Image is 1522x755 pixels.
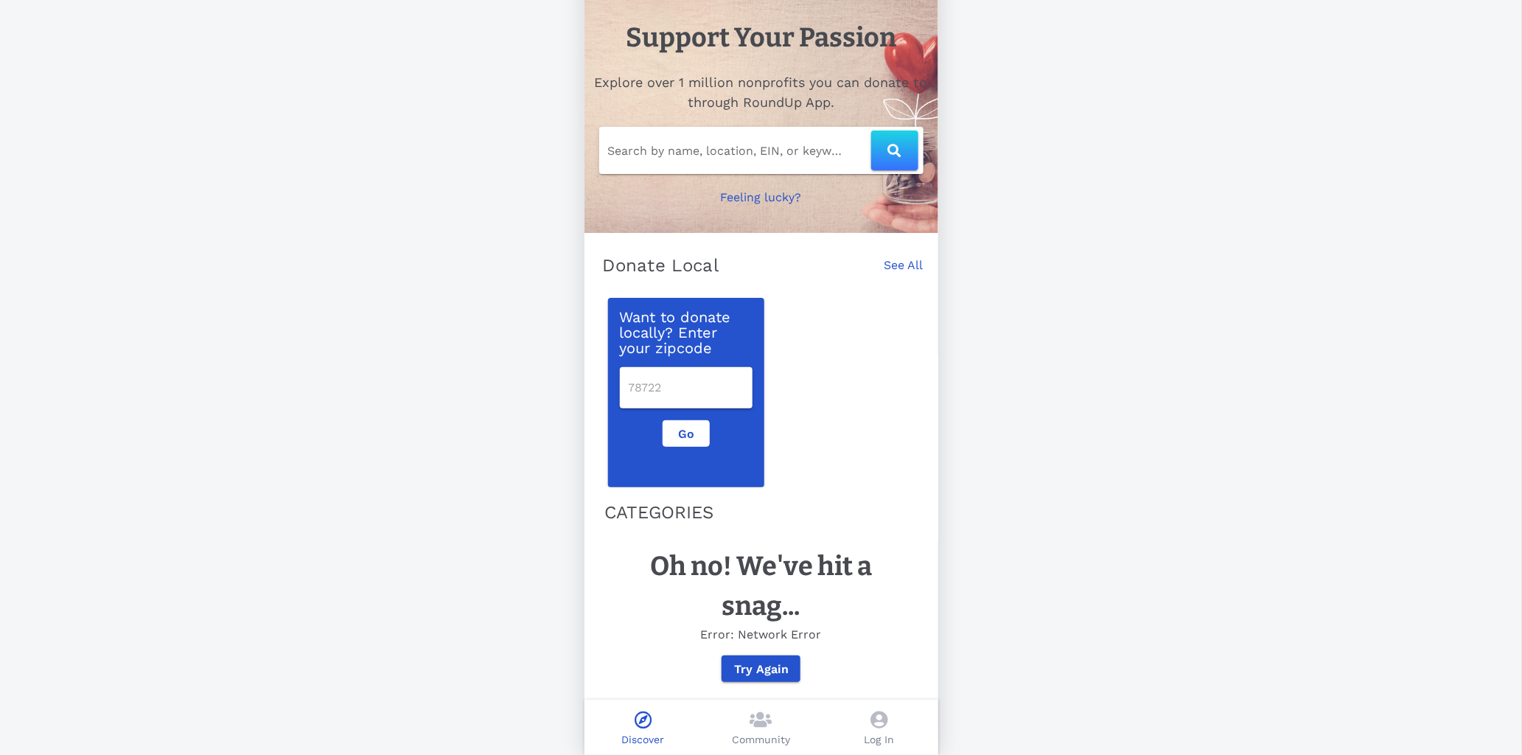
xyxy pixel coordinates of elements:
[622,732,665,748] p: Discover
[614,626,909,644] p: Error: Network Error
[733,662,789,676] span: Try Again
[722,655,800,682] button: Try Again
[675,427,697,441] span: Go
[614,546,909,626] h1: Oh no! We've hit a snag...
[721,189,802,206] p: Feeling lucky?
[593,72,929,112] h2: Explore over 1 million nonprofits you can donate to through RoundUp App.
[864,732,894,748] p: Log In
[629,376,744,400] input: 78722
[620,310,753,355] p: Want to donate locally? Enter your zipcode
[663,420,710,447] button: Go
[603,254,719,277] p: Donate Local
[626,18,896,58] h1: Support Your Passion
[732,732,790,748] p: Community
[884,257,924,289] a: See All
[605,499,918,526] p: CATEGORIES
